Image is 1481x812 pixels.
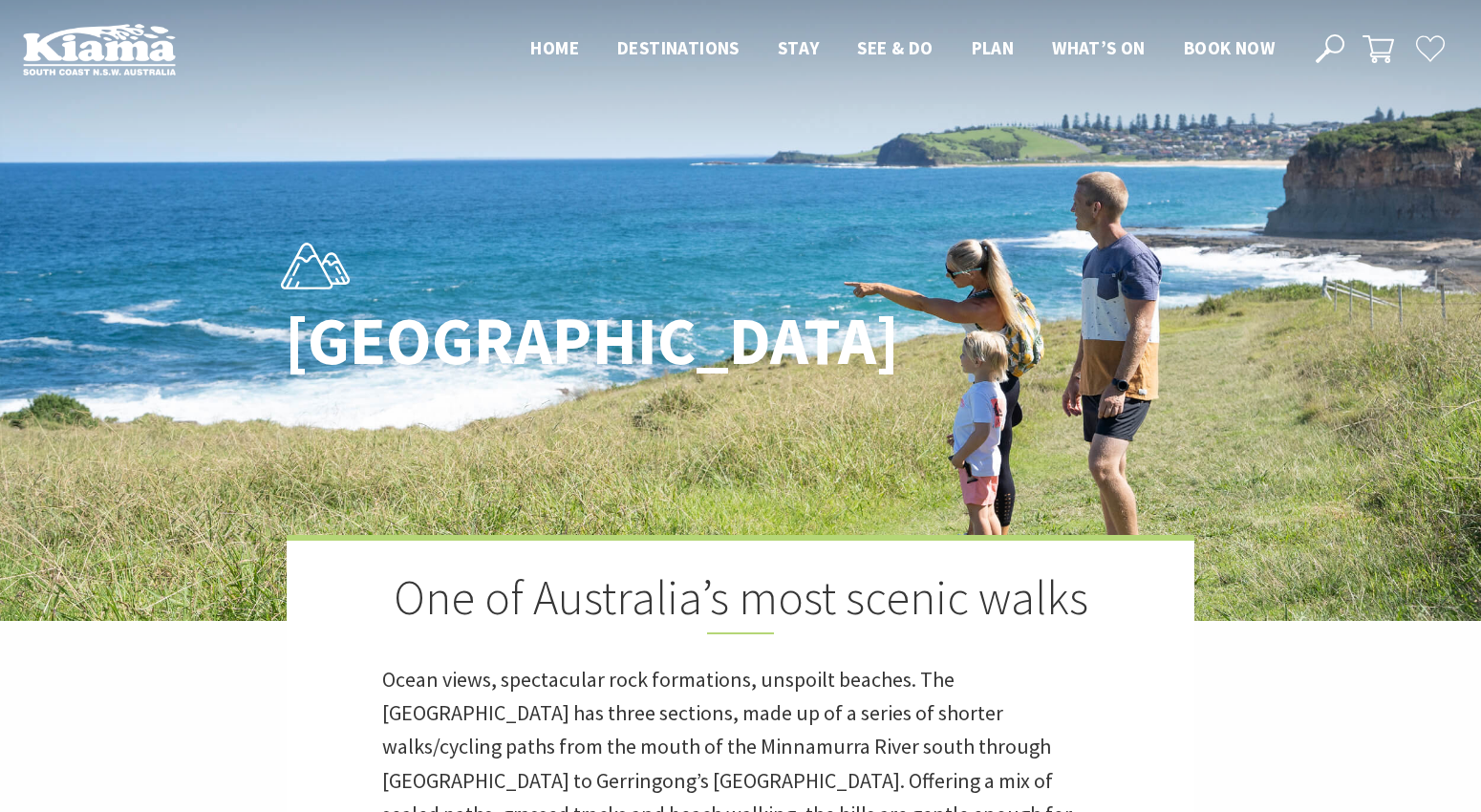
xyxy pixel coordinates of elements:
h2: One of Australia’s most scenic walks [382,569,1099,634]
span: Plan [972,36,1015,59]
h1: [GEOGRAPHIC_DATA] [285,305,825,378]
span: Home [530,36,579,59]
nav: Main Menu [511,33,1294,65]
span: Book now [1184,36,1275,59]
span: Destinations [617,36,740,59]
img: Kiama Logo [23,23,176,75]
span: What’s On [1052,36,1146,59]
span: Stay [778,36,820,59]
span: See & Do [857,36,933,59]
